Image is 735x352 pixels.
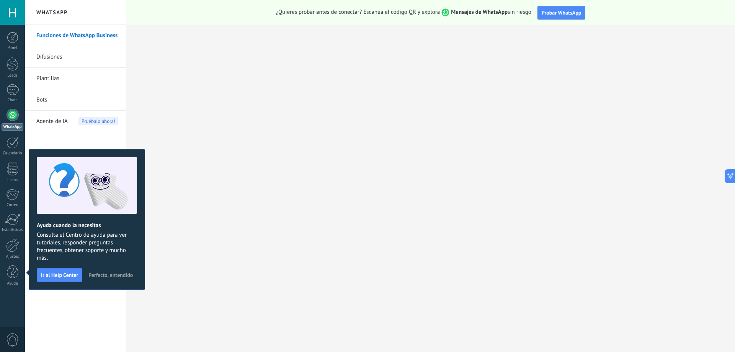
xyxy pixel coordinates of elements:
div: Panel [2,46,24,51]
div: Calendario [2,151,24,156]
strong: Mensajes de WhatsApp [451,8,508,16]
button: Probar WhatsApp [537,6,586,20]
button: Perfecto, entendido [85,269,136,281]
div: Chats [2,98,24,103]
a: Plantillas [36,68,118,89]
span: Pruébalo ahora! [78,117,118,125]
span: Ir al Help Center [41,272,78,278]
a: Funciones de WhatsApp Business [36,25,118,46]
span: Perfecto, entendido [88,272,133,278]
a: Bots [36,89,118,111]
a: Agente de IAPruébalo ahora! [36,111,118,132]
div: Correo [2,203,24,208]
div: Listas [2,178,24,183]
div: Estadísticas [2,228,24,232]
div: Ajustes [2,254,24,259]
h2: Ayuda cuando la necesitas [37,222,137,229]
li: Bots [25,89,126,111]
li: Difusiones [25,46,126,68]
div: WhatsApp [2,123,23,131]
li: Plantillas [25,68,126,89]
span: Agente de IA [36,111,68,132]
div: Ayuda [2,281,24,286]
li: Funciones de WhatsApp Business [25,25,126,46]
div: Leads [2,73,24,78]
button: Ir al Help Center [37,268,82,282]
a: Difusiones [36,46,118,68]
span: Consulta el Centro de ayuda para ver tutoriales, responder preguntas frecuentes, obtener soporte ... [37,231,137,262]
li: Agente de IA [25,111,126,132]
span: Probar WhatsApp [542,9,581,16]
span: ¿Quieres probar antes de conectar? Escanea el código QR y explora sin riesgo [276,8,531,16]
